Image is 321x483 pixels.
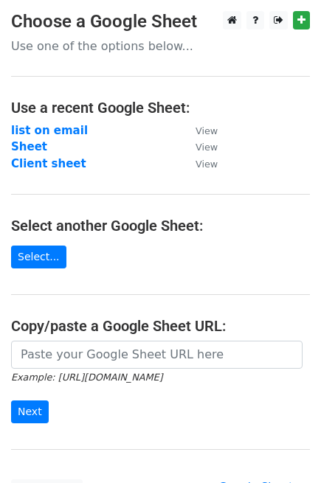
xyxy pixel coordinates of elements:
h3: Choose a Google Sheet [11,11,310,32]
h4: Select another Google Sheet: [11,217,310,234]
input: Paste your Google Sheet URL here [11,341,303,369]
a: list on email [11,124,88,137]
small: View [196,125,218,136]
a: View [181,140,218,153]
small: View [196,159,218,170]
a: View [181,124,218,137]
a: Client sheet [11,157,86,170]
p: Use one of the options below... [11,38,310,54]
h4: Use a recent Google Sheet: [11,99,310,117]
a: View [181,157,218,170]
a: Sheet [11,140,47,153]
a: Select... [11,246,66,268]
small: Example: [URL][DOMAIN_NAME] [11,372,162,383]
h4: Copy/paste a Google Sheet URL: [11,317,310,335]
small: View [196,142,218,153]
input: Next [11,400,49,423]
